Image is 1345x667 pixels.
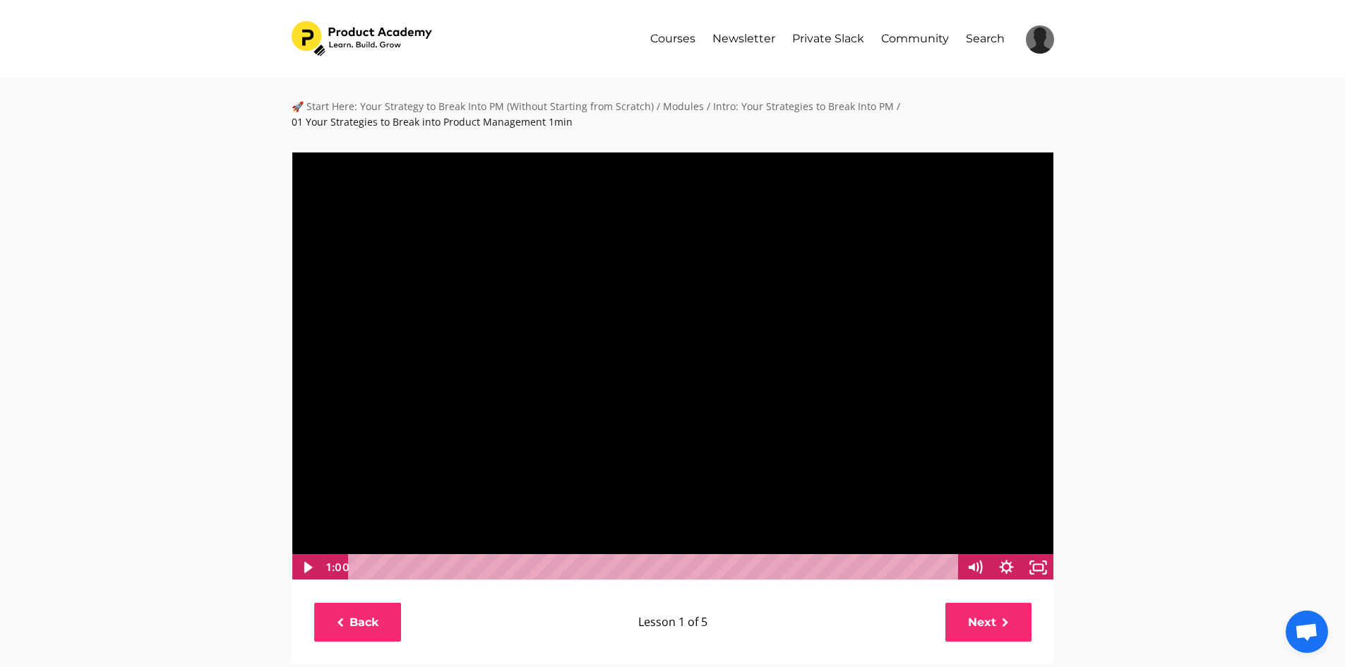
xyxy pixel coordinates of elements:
[1022,554,1054,581] button: Fullscreen
[291,554,323,581] button: Play Video
[359,554,951,581] div: Playbar
[991,554,1022,581] button: Show settings menu
[292,100,654,113] a: 🚀 Start Here: Your Strategy to Break Into PM (Without Starting from Scratch)
[657,99,660,114] div: /
[792,21,864,56] a: Private Slack
[707,99,710,114] div: /
[1286,611,1328,653] a: Open chat
[897,99,900,114] div: /
[650,21,695,56] a: Courses
[292,21,435,56] img: 2e0ab5f-7246-715-d5e-c53e00c1df03_582dc3fb-c1b0-4259-95ab-5487f20d86c3.png
[966,21,1005,56] a: Search
[945,603,1032,642] a: Next
[881,21,949,56] a: Community
[712,21,775,56] a: Newsletter
[713,100,894,113] a: Intro: Your Strategies to Break Into PM
[314,603,401,642] a: Back
[292,114,573,130] div: 01 Your Strategies to Break into Product Management 1min
[1026,25,1054,54] img: ba65f16748648b06cfb1d774f67af23c
[959,554,991,581] button: Mute
[663,100,704,113] a: Modules
[408,613,938,632] p: Lesson 1 of 5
